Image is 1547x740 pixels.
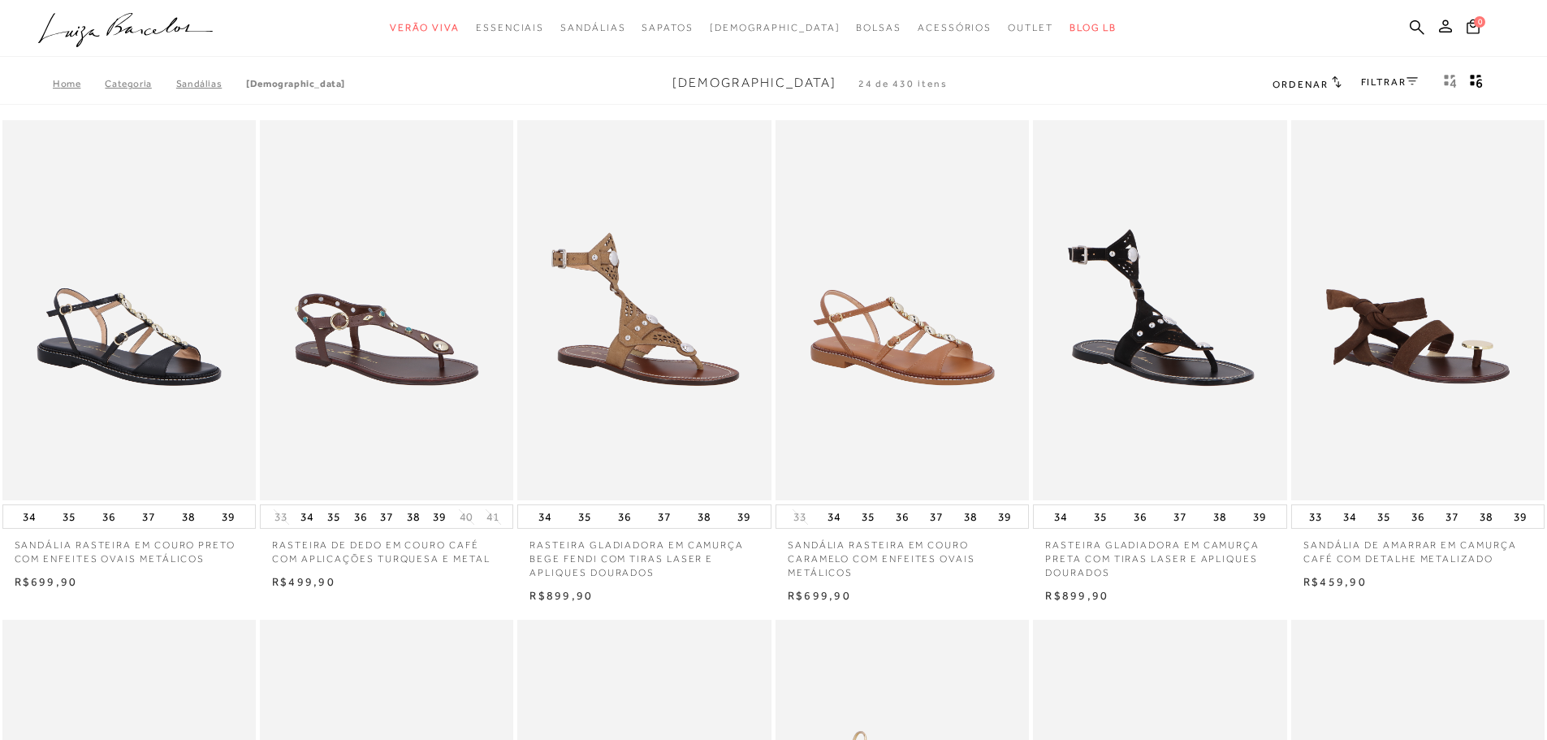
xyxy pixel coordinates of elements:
button: 35 [1372,505,1395,528]
span: Sapatos [642,22,693,33]
a: Home [53,78,105,89]
a: [DEMOGRAPHIC_DATA] [246,78,345,89]
button: 39 [732,505,755,528]
a: noSubCategoriesText [476,13,544,43]
a: noSubCategoriesText [390,13,460,43]
button: 33 [270,509,292,525]
button: 37 [653,505,676,528]
span: Ordenar [1273,79,1328,90]
button: 34 [1338,505,1361,528]
a: RASTEIRA DE DEDO EM COURO CAFÉ COM APLICAÇÕES TURQUESA E METAL RASTEIRA DE DEDO EM COURO CAFÉ COM... [261,123,512,499]
a: noSubCategoriesText [918,13,992,43]
span: 0 [1474,16,1485,28]
button: 33 [789,509,811,525]
a: RASTEIRA GLADIADORA EM CAMURÇA BEGE FENDI COM TIRAS LASER E APLIQUES DOURADOS [517,529,771,579]
button: 35 [58,505,80,528]
span: R$699,90 [788,589,851,602]
button: 41 [482,509,504,525]
span: BLOG LB [1070,22,1117,33]
button: 37 [1169,505,1191,528]
button: 39 [1509,505,1532,528]
button: 39 [428,505,451,528]
a: noSubCategoriesText [1008,13,1053,43]
a: noSubCategoriesText [642,13,693,43]
button: 0 [1462,18,1484,40]
a: SANDÁLIAS [176,78,246,89]
span: R$699,90 [15,575,78,588]
button: 40 [455,509,477,525]
a: noSubCategoriesText [856,13,901,43]
button: 38 [177,505,200,528]
button: 36 [1129,505,1152,528]
button: 34 [296,505,318,528]
button: 38 [1475,505,1497,528]
button: 37 [925,505,948,528]
span: 24 de 430 itens [858,78,948,89]
button: 39 [217,505,240,528]
button: Mostrar 4 produtos por linha [1439,73,1462,94]
span: Outlet [1008,22,1053,33]
a: SANDÁLIA DE AMARRAR EM CAMURÇA CAFÉ COM DETALHE METALIZADO [1291,529,1545,566]
img: RASTEIRA GLADIADORA EM CAMURÇA PRETA COM TIRAS LASER E APLIQUES DOURADOS [1035,123,1285,499]
button: 38 [402,505,425,528]
a: RASTEIRA GLADIADORA EM CAMURÇA BEGE FENDI COM TIRAS LASER E APLIQUES DOURADOS RASTEIRA GLADIADORA... [519,123,769,499]
span: Verão Viva [390,22,460,33]
span: R$899,90 [529,589,593,602]
img: RASTEIRA GLADIADORA EM CAMURÇA BEGE FENDI COM TIRAS LASER E APLIQUES DOURADOS [519,123,769,499]
button: 37 [137,505,160,528]
button: 36 [349,505,372,528]
a: RASTEIRA DE DEDO EM COURO CAFÉ COM APLICAÇÕES TURQUESA E METAL [260,529,513,566]
img: SANDÁLIA RASTEIRA EM COURO CARAMELO COM ENFEITES OVAIS METÁLICOS [777,123,1027,499]
button: 34 [534,505,556,528]
img: SANDÁLIA DE AMARRAR EM CAMURÇA CAFÉ COM DETALHE METALIZADO [1293,123,1543,499]
button: 35 [857,505,879,528]
button: 35 [1089,505,1112,528]
img: SANDÁLIA RASTEIRA EM COURO PRETO COM ENFEITES OVAIS METÁLICOS [4,123,254,499]
button: 38 [959,505,982,528]
button: 34 [823,505,845,528]
a: SANDÁLIA RASTEIRA EM COURO PRETO COM ENFEITES OVAIS METÁLICOS [2,529,256,566]
button: 38 [693,505,715,528]
button: 35 [322,505,345,528]
button: 36 [1407,505,1429,528]
button: 37 [375,505,398,528]
a: SANDÁLIA RASTEIRA EM COURO PRETO COM ENFEITES OVAIS METÁLICOS SANDÁLIA RASTEIRA EM COURO PRETO CO... [4,123,254,499]
a: BLOG LB [1070,13,1117,43]
span: R$459,90 [1303,575,1367,588]
button: 39 [1248,505,1271,528]
a: SANDÁLIA DE AMARRAR EM CAMURÇA CAFÉ COM DETALHE METALIZADO SANDÁLIA DE AMARRAR EM CAMURÇA CAFÉ CO... [1293,123,1543,499]
button: 37 [1441,505,1463,528]
a: noSubCategoriesText [710,13,840,43]
a: RASTEIRA GLADIADORA EM CAMURÇA PRETA COM TIRAS LASER E APLIQUES DOURADOS [1033,529,1286,579]
img: RASTEIRA DE DEDO EM COURO CAFÉ COM APLICAÇÕES TURQUESA E METAL [261,123,512,499]
a: SANDÁLIA RASTEIRA EM COURO CARAMELO COM ENFEITES OVAIS METÁLICOS SANDÁLIA RASTEIRA EM COURO CARAM... [777,123,1027,499]
a: noSubCategoriesText [560,13,625,43]
button: 39 [993,505,1016,528]
button: 36 [891,505,914,528]
button: 34 [18,505,41,528]
span: R$899,90 [1045,589,1108,602]
span: Bolsas [856,22,901,33]
a: Categoria [105,78,175,89]
span: Essenciais [476,22,544,33]
a: SANDÁLIA RASTEIRA EM COURO CARAMELO COM ENFEITES OVAIS METÁLICOS [776,529,1029,579]
span: [DEMOGRAPHIC_DATA] [710,22,840,33]
span: [DEMOGRAPHIC_DATA] [672,76,836,90]
button: gridText6Desc [1465,73,1488,94]
button: 35 [573,505,596,528]
button: 33 [1304,505,1327,528]
button: 36 [97,505,120,528]
button: 34 [1049,505,1072,528]
button: 36 [613,505,636,528]
span: Sandálias [560,22,625,33]
a: RASTEIRA GLADIADORA EM CAMURÇA PRETA COM TIRAS LASER E APLIQUES DOURADOS RASTEIRA GLADIADORA EM C... [1035,123,1285,499]
a: FILTRAR [1361,76,1418,88]
span: R$499,90 [272,575,335,588]
span: Acessórios [918,22,992,33]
